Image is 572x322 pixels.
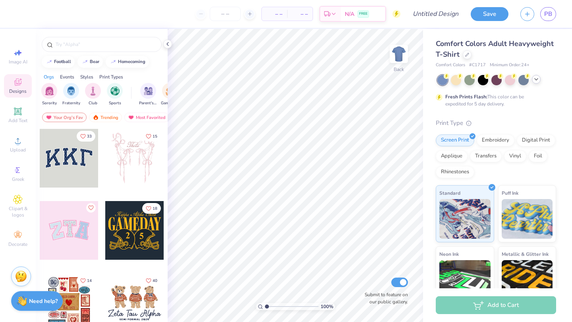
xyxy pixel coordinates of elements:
[439,199,491,239] img: Standard
[42,100,57,106] span: Sorority
[77,275,95,286] button: Like
[107,83,123,106] button: filter button
[110,59,116,64] img: trend_line.gif
[161,83,179,106] button: filter button
[394,66,404,73] div: Back
[144,86,153,96] img: Parent's Weekend Image
[439,260,491,300] img: Neon Ink
[439,189,460,197] span: Standard
[109,100,121,106] span: Sports
[139,83,157,106] button: filter button
[210,7,241,21] input: – –
[470,150,502,162] div: Transfers
[267,10,282,18] span: – –
[85,83,101,106] button: filter button
[87,134,92,138] span: 33
[41,83,57,106] div: filter for Sorority
[86,203,96,213] button: Like
[471,7,508,21] button: Save
[360,291,408,305] label: Submit to feature on our public gallery.
[54,59,71,64] div: football
[406,6,465,22] input: Untitled Design
[436,166,474,178] div: Rhinestones
[517,134,555,146] div: Digital Print
[436,134,474,146] div: Screen Print
[161,83,179,106] div: filter for Game Day
[29,297,58,305] strong: Need help?
[142,131,161,142] button: Like
[436,39,554,59] span: Comfort Colors Adult Heavyweight T-Shirt
[139,100,157,106] span: Parent's Weekend
[153,207,157,211] span: 18
[89,100,97,106] span: Club
[436,62,465,69] span: Comfort Colors
[87,279,92,283] span: 14
[469,62,486,69] span: # C1717
[46,115,52,120] img: most_fav.gif
[90,59,99,64] div: bear
[89,86,97,96] img: Club Image
[345,10,354,18] span: N/A
[41,83,57,106] button: filter button
[99,73,123,80] div: Print Types
[544,10,552,19] span: PB
[142,275,161,286] button: Like
[8,117,27,124] span: Add Text
[153,279,157,283] span: 40
[82,59,88,64] img: trend_line.gif
[436,150,468,162] div: Applique
[42,113,87,122] div: Your Org's Fav
[45,86,54,96] img: Sorority Image
[55,40,157,48] input: Try "Alpha"
[439,250,459,258] span: Neon Ink
[502,250,549,258] span: Metallic & Glitter Ink
[67,86,75,96] img: Fraternity Image
[9,59,27,65] span: Image AI
[142,203,161,214] button: Like
[12,176,24,182] span: Greek
[77,56,103,68] button: bear
[62,100,80,106] span: Fraternity
[445,94,487,100] strong: Fresh Prints Flash:
[118,59,145,64] div: homecoming
[153,134,157,138] span: 15
[46,59,52,64] img: trend_line.gif
[161,100,179,106] span: Game Day
[77,131,95,142] button: Like
[477,134,514,146] div: Embroidery
[139,83,157,106] div: filter for Parent's Weekend
[124,113,169,122] div: Most Favorited
[62,83,80,106] button: filter button
[502,199,553,239] img: Puff Ink
[529,150,547,162] div: Foil
[8,241,27,247] span: Decorate
[9,88,27,94] span: Designs
[106,56,149,68] button: homecoming
[391,46,407,62] img: Back
[540,7,556,21] a: PB
[10,147,26,153] span: Upload
[93,115,99,120] img: trending.gif
[110,86,120,96] img: Sports Image
[128,115,134,120] img: most_fav.gif
[80,73,93,80] div: Styles
[89,113,122,122] div: Trending
[44,73,54,80] div: Orgs
[445,93,543,107] div: This color can be expedited for 5 day delivery.
[62,83,80,106] div: filter for Fraternity
[504,150,526,162] div: Vinyl
[4,205,32,218] span: Clipart & logos
[85,83,101,106] div: filter for Club
[490,62,529,69] span: Minimum Order: 24 +
[502,260,553,300] img: Metallic & Glitter Ink
[359,11,367,17] span: FREE
[60,73,74,80] div: Events
[292,10,308,18] span: – –
[502,189,518,197] span: Puff Ink
[166,86,175,96] img: Game Day Image
[321,303,333,310] span: 100 %
[436,119,556,128] div: Print Type
[107,83,123,106] div: filter for Sports
[42,56,75,68] button: football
